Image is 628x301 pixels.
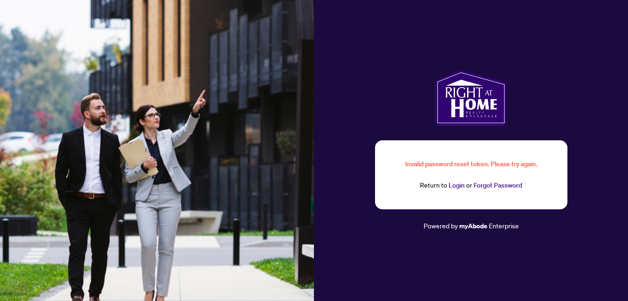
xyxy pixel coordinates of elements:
[397,159,545,169] div: Invalid password reset token. Please try again.
[459,221,487,231] a: myAbode
[397,180,545,191] div: Return to or
[474,181,522,189] a: Forgot Password
[435,70,507,125] img: ma-logo
[449,181,465,189] a: Login
[424,221,458,230] span: Powered by
[489,221,519,230] span: Enterprise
